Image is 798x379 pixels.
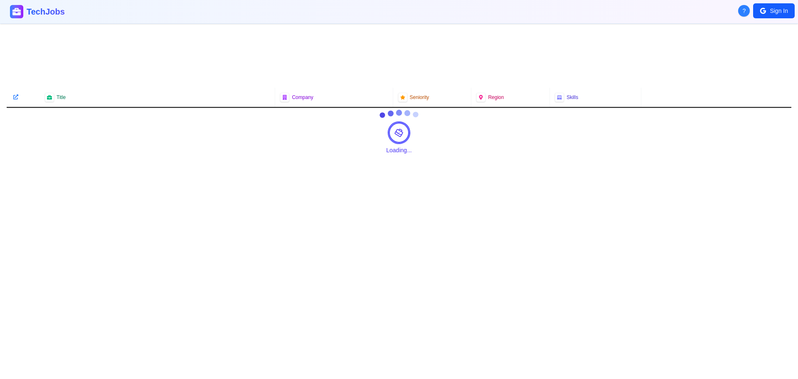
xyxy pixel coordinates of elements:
button: About Techjobs [738,5,750,17]
div: Loading... [386,146,412,154]
span: Region [488,94,504,101]
button: Sign In [753,3,795,18]
span: ? [743,7,746,15]
span: Seniority [410,94,429,101]
span: Skills [566,94,578,101]
span: Title [57,94,66,101]
span: Company [292,94,313,101]
h1: TechJobs [27,6,161,17]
